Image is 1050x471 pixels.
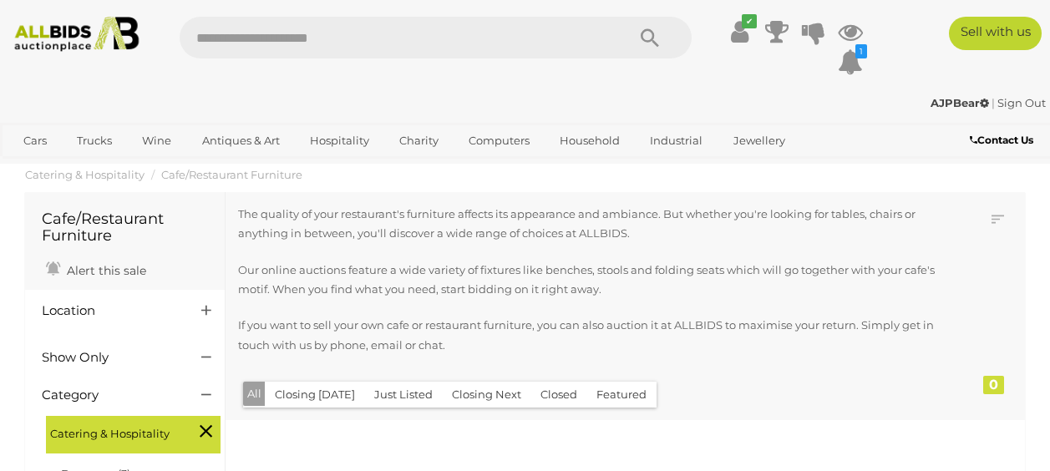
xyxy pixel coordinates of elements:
button: Closing [DATE] [265,382,365,408]
a: Computers [458,127,540,154]
p: The quality of your restaurant's furniture affects its appearance and ambiance. But whether you'r... [238,205,936,244]
a: Hospitality [299,127,380,154]
b: Contact Us [970,134,1033,146]
a: Antiques & Art [191,127,291,154]
h1: Cafe/Restaurant Furniture [42,211,208,245]
h4: Category [42,388,176,403]
p: If you want to sell your own cafe or restaurant furniture, you can also auction it at ALLBIDS to ... [238,316,936,355]
a: ✔ [728,17,753,47]
i: 1 [855,44,867,58]
span: | [992,96,995,109]
a: AJPBear [931,96,992,109]
a: Industrial [639,127,713,154]
a: Sign Out [997,96,1046,109]
a: Office [13,154,66,182]
a: Contact Us [970,131,1037,149]
a: 1 [838,47,863,77]
h4: Location [42,304,176,318]
a: Cafe/Restaurant Furniture [161,168,302,181]
button: Just Listed [364,382,443,408]
strong: AJPBear [931,96,989,109]
button: Featured [586,382,657,408]
a: Alert this sale [42,256,150,281]
a: [GEOGRAPHIC_DATA] [139,154,279,182]
h4: Show Only [42,351,176,365]
span: Alert this sale [63,263,146,278]
a: Charity [388,127,449,154]
a: Catering & Hospitality [25,168,145,181]
span: Catering & Hospitality [50,420,175,443]
div: 0 [983,376,1004,394]
a: Trucks [66,127,123,154]
button: All [243,382,266,406]
a: Sports [74,154,130,182]
button: Closed [530,382,587,408]
button: Closing Next [442,382,531,408]
a: Sell with us [949,17,1042,50]
button: Search [608,17,692,58]
a: Cars [13,127,58,154]
p: Our online auctions feature a wide variety of fixtures like benches, stools and folding seats whi... [238,261,936,300]
img: Allbids.com.au [8,17,146,52]
a: Jewellery [723,127,796,154]
a: Wine [131,127,182,154]
i: ✔ [742,14,757,28]
a: Household [549,127,631,154]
